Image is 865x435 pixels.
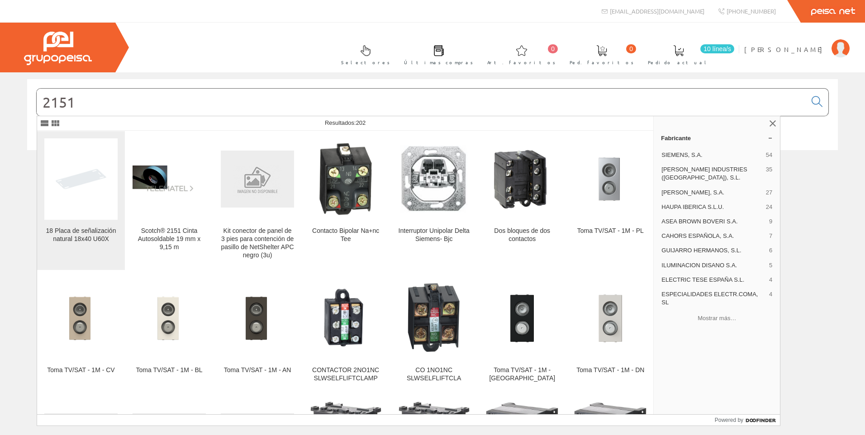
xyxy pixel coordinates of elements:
[133,227,206,251] div: Scotch® 2151 Cinta Autosoldable 19 mm x 9,15 m
[356,119,366,126] span: 202
[125,131,213,270] a: Scotch® 2151 Cinta Autosoldable 19 mm x 9,15 m Scotch® 2151 Cinta Autosoldable 19 mm x 9,15 m
[766,151,772,159] span: 54
[221,282,294,355] img: Toma TV/SAT - 1M - AN
[657,311,776,326] button: Mostrar más…
[661,290,765,307] span: ESPECIALIDADES ELECTR.COMA, SL
[133,366,206,374] div: Toma TV/SAT - 1M - BL
[769,261,772,270] span: 5
[395,38,478,71] a: Últimas compras
[661,151,762,159] span: SIEMENS, S.A.
[769,246,772,255] span: 6
[574,282,647,355] img: Toma TV/SAT - 1M - DN
[478,131,566,270] a: Dos bloques de dos contactos Dos bloques de dos contactos
[661,232,765,240] span: CAHORS ESPAÑOLA, S.A.
[715,415,780,426] a: Powered by
[744,45,827,54] span: [PERSON_NAME]
[566,131,654,270] a: Toma TV/SAT - 1M - PL Toma TV/SAT - 1M - PL
[485,366,559,383] div: Toma TV/SAT - 1M - [GEOGRAPHIC_DATA]
[574,227,647,235] div: Toma TV/SAT - 1M - PL
[397,366,471,383] div: CO 1NO1NC SLWSELFLIFTCLA
[37,89,806,116] input: Buscar...
[221,366,294,374] div: Toma TV/SAT - 1M - AN
[661,246,765,255] span: GUIJARRO HERMANOS, S.L.
[769,232,772,240] span: 7
[661,165,762,182] span: [PERSON_NAME] INDUSTRIES ([GEOGRAPHIC_DATA]), S.L.
[390,270,478,393] a: CO 1NO1NC SLWSELFLIFTCLA CO 1NO1NC SLWSELFLIFTCLA
[661,203,762,211] span: HAUPA IBERICA S.L.U.
[769,276,772,284] span: 4
[769,217,772,226] span: 9
[404,58,473,67] span: Últimas compras
[302,131,390,270] a: Contacto Bipolar Na+nc Tee Contacto Bipolar Na+nc Tee
[744,38,850,46] a: [PERSON_NAME]
[125,270,213,393] a: Toma TV/SAT - 1M - BL Toma TV/SAT - 1M - BL
[610,7,704,15] span: [EMAIL_ADDRESS][DOMAIN_NAME]
[766,203,772,211] span: 24
[214,131,301,270] a: Kit conector de panel de 3 pies para contención de pasillo de NetShelter APC negro (3u) Kit conec...
[766,165,772,182] span: 35
[478,270,566,393] a: Toma TV/SAT - 1M - NT Toma TV/SAT - 1M - [GEOGRAPHIC_DATA]
[485,282,559,355] img: Toma TV/SAT - 1M - NT
[390,131,478,270] a: Interruptor Unipolar Delta Siemens- Bjc Interruptor Unipolar Delta Siemens- Bjc
[626,44,636,53] span: 0
[570,58,634,67] span: Ped. favoritos
[727,7,776,15] span: [PHONE_NUMBER]
[566,270,654,393] a: Toma TV/SAT - 1M - DN Toma TV/SAT - 1M - DN
[485,142,559,216] img: Dos bloques de dos contactos
[661,217,765,226] span: ASEA BROWN BOVERI S.A.
[44,282,118,355] img: Toma TV/SAT - 1M - CV
[700,44,734,53] span: 10 línea/s
[221,151,294,208] img: Kit conector de panel de 3 pies para contención de pasillo de NetShelter APC negro (3u)
[44,366,118,374] div: Toma TV/SAT - 1M - CV
[309,366,382,383] div: CONTACTOR 2NO1NC SLWSELFLIFTCLAMP
[133,282,206,355] img: Toma TV/SAT - 1M - BL
[37,131,125,270] a: 18 Placa de señalización natural 18x40 U60X 18 Placa de señalización natural 18x40 U60X
[574,366,647,374] div: Toma TV/SAT - 1M - DN
[341,58,390,67] span: Selectores
[37,270,125,393] a: Toma TV/SAT - 1M - CV Toma TV/SAT - 1M - CV
[654,131,780,145] a: Fabricante
[309,142,382,216] img: Contacto Bipolar Na+nc Tee
[639,38,737,71] a: 10 línea/s Pedido actual
[44,227,118,243] div: 18 Placa de señalización natural 18x40 U60X
[769,290,772,307] span: 4
[548,44,558,53] span: 0
[397,282,471,355] img: CO 1NO1NC SLWSELFLIFTCLA
[214,270,301,393] a: Toma TV/SAT - 1M - AN Toma TV/SAT - 1M - AN
[309,282,382,355] img: CONTACTOR 2NO1NC SLWSELFLIFTCLAMP
[133,165,206,193] img: Scotch® 2151 Cinta Autosoldable 19 mm x 9,15 m
[661,276,765,284] span: ELECTRIC TESE ESPAÑA S.L.
[648,58,709,67] span: Pedido actual
[309,227,382,243] div: Contacto Bipolar Na+nc Tee
[325,119,366,126] span: Resultados:
[27,161,838,169] div: © Grupo Peisa
[661,261,765,270] span: ILUMINACION DISANO S.A.
[487,58,556,67] span: Art. favoritos
[397,227,471,243] div: Interruptor Unipolar Delta Siemens- Bjc
[574,142,647,216] img: Toma TV/SAT - 1M - PL
[24,32,92,65] img: Grupo Peisa
[221,227,294,260] div: Kit conector de panel de 3 pies para contención de pasillo de NetShelter APC negro (3u)
[485,227,559,243] div: Dos bloques de dos contactos
[397,145,471,213] img: Interruptor Unipolar Delta Siemens- Bjc
[715,416,743,424] span: Powered by
[766,189,772,197] span: 27
[661,189,762,197] span: [PERSON_NAME], S.A.
[44,142,118,216] img: 18 Placa de señalización natural 18x40 U60X
[332,38,394,71] a: Selectores
[302,270,390,393] a: CONTACTOR 2NO1NC SLWSELFLIFTCLAMP CONTACTOR 2NO1NC SLWSELFLIFTCLAMP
